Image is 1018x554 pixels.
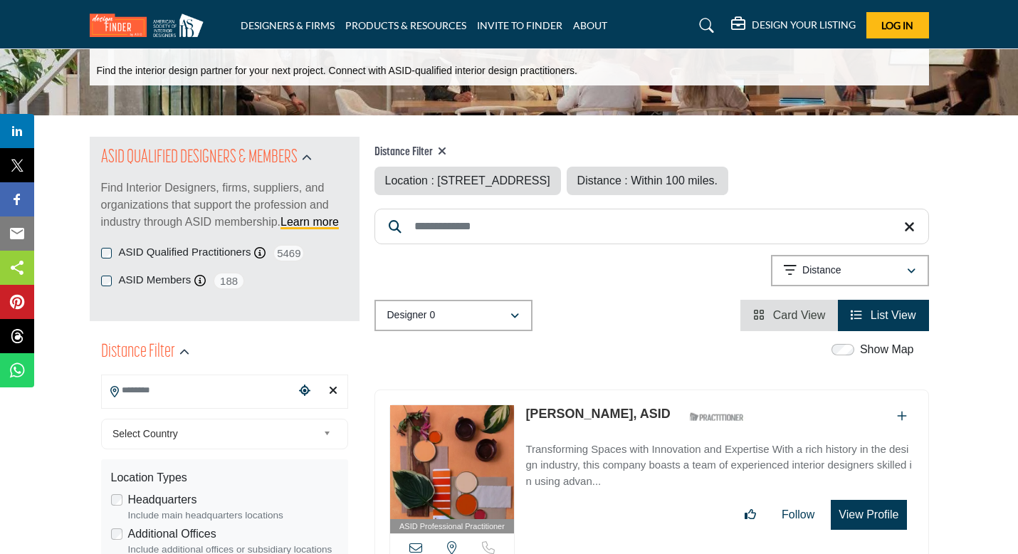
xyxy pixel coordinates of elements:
[111,469,338,486] div: Location Types
[102,377,294,404] input: Search Location
[802,263,841,278] p: Distance
[525,441,913,490] p: Transforming Spaces with Innovation and Expertise With a rich history in the design industry, thi...
[128,526,216,543] label: Additional Offices
[387,308,436,323] p: Designer 0
[97,64,577,78] p: Find the interior design partner for your next project. Connect with ASID-qualified interior desi...
[740,300,838,331] li: Card View
[385,174,550,187] span: Location : [STREET_ADDRESS]
[686,14,723,37] a: Search
[374,145,729,160] h4: Distance Filter
[90,14,211,37] img: Site Logo
[871,309,916,321] span: List View
[119,272,191,288] label: ASID Members
[525,407,670,421] a: [PERSON_NAME], ASID
[322,376,344,407] div: Clear search location
[525,404,670,424] p: Carolyn Nierenberg, ASID
[573,19,607,31] a: ABOUT
[860,341,914,358] label: Show Map
[897,410,907,422] a: Add To List
[831,500,906,530] button: View Profile
[773,309,826,321] span: Card View
[390,405,515,534] a: ASID Professional Practitioner
[866,12,929,38] button: Log In
[838,300,928,331] li: List View
[280,216,339,228] a: Learn more
[374,300,532,331] button: Designer 0
[772,501,824,529] button: Follow
[241,19,335,31] a: DESIGNERS & FIRMS
[752,19,856,31] h5: DESIGN YOUR LISTING
[119,244,251,261] label: ASID Qualified Practitioners
[881,19,913,31] span: Log In
[101,340,175,365] h2: Distance Filter
[771,255,929,286] button: Distance
[735,501,765,529] button: Like listing
[374,209,929,244] input: Search Keyword
[731,17,856,34] div: DESIGN YOUR LISTING
[477,19,562,31] a: INVITE TO FINDER
[399,521,505,533] span: ASID Professional Practitioner
[213,272,245,290] span: 188
[345,19,466,31] a: PRODUCTS & RESOURCES
[525,433,913,490] a: Transforming Spaces with Innovation and Expertise With a rich history in the design industry, thi...
[390,405,515,519] img: Carolyn Nierenberg, ASID
[101,276,112,286] input: ASID Members checkbox
[101,179,348,231] p: Find Interior Designers, firms, suppliers, and organizations that support the profession and indu...
[753,309,825,321] a: View Card
[101,145,298,171] h2: ASID QUALIFIED DESIGNERS & MEMBERS
[577,174,718,187] span: Distance : Within 100 miles.
[128,491,197,508] label: Headquarters
[128,508,338,523] div: Include main headquarters locations
[294,376,315,407] div: Choose your current location
[851,309,915,321] a: View List
[684,408,748,426] img: ASID Qualified Practitioners Badge Icon
[112,425,318,442] span: Select Country
[101,248,112,258] input: ASID Qualified Practitioners checkbox
[273,244,305,262] span: 5469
